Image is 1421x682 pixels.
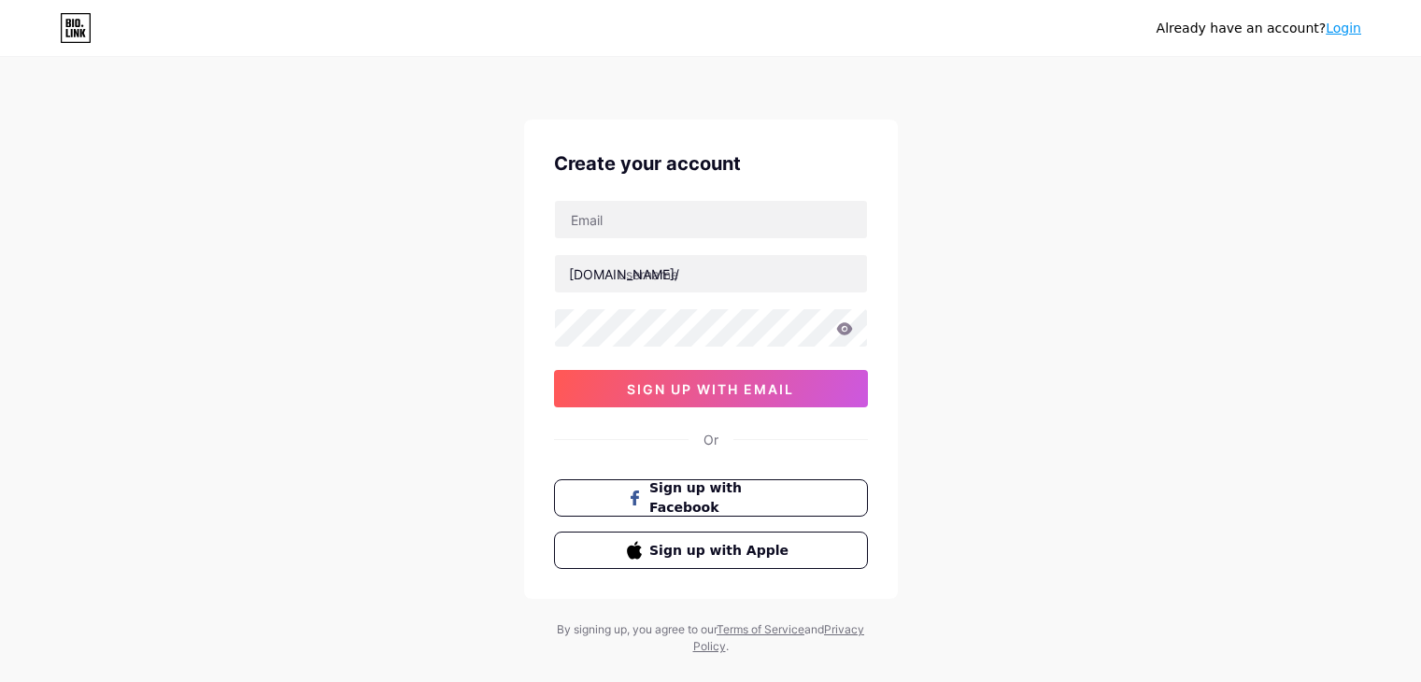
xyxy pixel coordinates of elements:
div: Create your account [554,149,868,178]
span: Sign up with Apple [649,541,794,561]
div: By signing up, you agree to our and . [552,621,870,655]
input: Email [555,201,867,238]
button: sign up with email [554,370,868,407]
div: [DOMAIN_NAME]/ [569,264,679,284]
span: sign up with email [627,381,794,397]
input: username [555,255,867,292]
button: Sign up with Facebook [554,479,868,517]
a: Terms of Service [717,622,804,636]
span: Sign up with Facebook [649,478,794,518]
div: Or [703,430,718,449]
a: Login [1326,21,1361,36]
div: Already have an account? [1157,19,1361,38]
button: Sign up with Apple [554,532,868,569]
